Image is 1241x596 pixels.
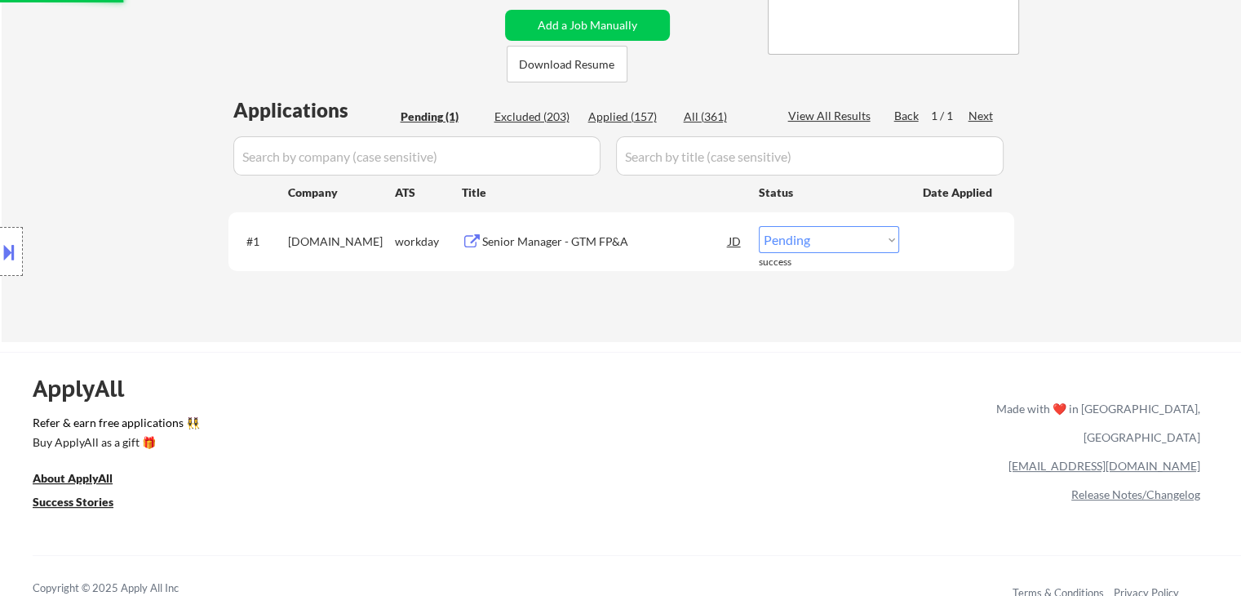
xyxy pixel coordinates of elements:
[33,434,196,455] a: Buy ApplyAll as a gift 🎁
[401,109,482,125] div: Pending (1)
[494,109,576,125] div: Excluded (203)
[923,185,995,201] div: Date Applied
[505,10,670,41] button: Add a Job Manually
[759,177,899,207] div: Status
[990,394,1200,451] div: Made with ❤️ in [GEOGRAPHIC_DATA], [GEOGRAPHIC_DATA]
[507,46,627,82] button: Download Resume
[33,417,655,434] a: Refer & earn free applications 👯‍♀️
[482,234,729,250] div: Senior Manager - GTM FP&A
[395,185,462,201] div: ATS
[395,234,462,250] div: workday
[462,185,743,201] div: Title
[33,495,113,509] u: Success Stories
[33,470,135,491] a: About ApplyAll
[1071,487,1200,501] a: Release Notes/Changelog
[33,494,135,514] a: Success Stories
[33,471,113,485] u: About ApplyAll
[684,109,765,125] div: All (361)
[616,136,1004,176] input: Search by title (case sensitive)
[588,109,670,125] div: Applied (157)
[288,234,395,250] div: [DOMAIN_NAME]
[968,108,995,124] div: Next
[931,108,968,124] div: 1 / 1
[759,256,824,269] div: success
[233,136,601,176] input: Search by company (case sensitive)
[727,226,743,256] div: JD
[233,100,395,120] div: Applications
[288,185,395,201] div: Company
[894,108,920,124] div: Back
[788,108,875,124] div: View All Results
[33,437,196,448] div: Buy ApplyAll as a gift 🎁
[1008,459,1200,473] a: [EMAIL_ADDRESS][DOMAIN_NAME]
